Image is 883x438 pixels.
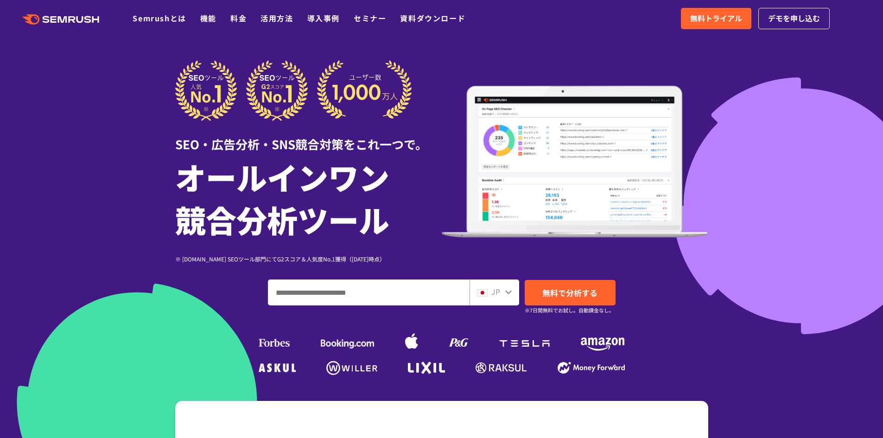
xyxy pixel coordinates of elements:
[400,13,465,24] a: 資料ダウンロード
[525,280,616,305] a: 無料で分析する
[681,8,751,29] a: 無料トライアル
[133,13,186,24] a: Semrushとは
[268,280,469,305] input: ドメイン、キーワードまたはURLを入力してください
[542,287,597,298] span: 無料で分析する
[260,13,293,24] a: 活用方法
[690,13,742,25] span: 無料トライアル
[175,254,442,263] div: ※ [DOMAIN_NAME] SEOツール部門にてG2スコア＆人気度No.1獲得（[DATE]時点）
[768,13,820,25] span: デモを申し込む
[230,13,247,24] a: 料金
[525,306,614,315] small: ※7日間無料でお試し。自動課金なし。
[354,13,386,24] a: セミナー
[307,13,340,24] a: 導入事例
[175,121,442,153] div: SEO・広告分析・SNS競合対策をこれ一つで。
[758,8,830,29] a: デモを申し込む
[175,155,442,241] h1: オールインワン 競合分析ツール
[491,286,500,297] span: JP
[200,13,216,24] a: 機能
